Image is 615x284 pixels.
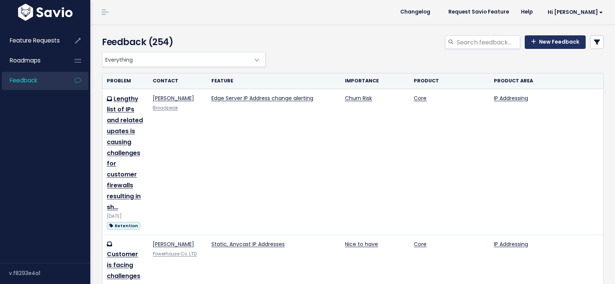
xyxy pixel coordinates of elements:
[409,73,489,89] th: Product
[153,94,194,102] a: [PERSON_NAME]
[102,52,250,67] span: Everything
[148,73,207,89] th: Contact
[345,94,372,102] a: Churn Risk
[153,105,178,111] a: Broadpeak
[539,6,609,18] a: Hi [PERSON_NAME]
[10,36,60,44] span: Feature Requests
[548,9,603,15] span: Hi [PERSON_NAME]
[414,240,427,248] a: Core
[2,52,62,69] a: Roadmaps
[2,32,62,49] a: Feature Requests
[211,94,313,102] a: Edge Server IP Address change alerting
[207,73,340,89] th: Feature
[102,35,262,49] h4: Feedback (254)
[345,240,378,248] a: Nice to have
[102,52,266,67] span: Everything
[153,240,194,248] a: [PERSON_NAME]
[16,4,74,21] img: logo-white.9d6f32f41409.svg
[456,35,520,49] input: Search feedback...
[153,251,197,257] a: Powerhouse Co. LTD
[211,240,285,248] a: Static, Anycast IP Addresses
[107,221,140,230] a: Retention
[400,9,430,15] span: Changelog
[414,94,427,102] a: Core
[107,222,140,230] span: Retention
[107,94,143,211] a: Lengthy list of IPs and related upates is causing challenges for customer firewalls resulting in sh…
[525,35,586,49] a: New Feedback
[10,76,37,84] span: Feedback
[102,73,148,89] th: Problem
[442,6,515,18] a: Request Savio Feature
[494,240,528,248] a: IP Addressing
[2,72,62,89] a: Feedback
[515,6,539,18] a: Help
[494,94,528,102] a: IP Addressing
[107,213,144,220] div: [DATE]
[340,73,409,89] th: Importance
[10,56,41,64] span: Roadmaps
[9,263,90,283] div: v.f8293e4a1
